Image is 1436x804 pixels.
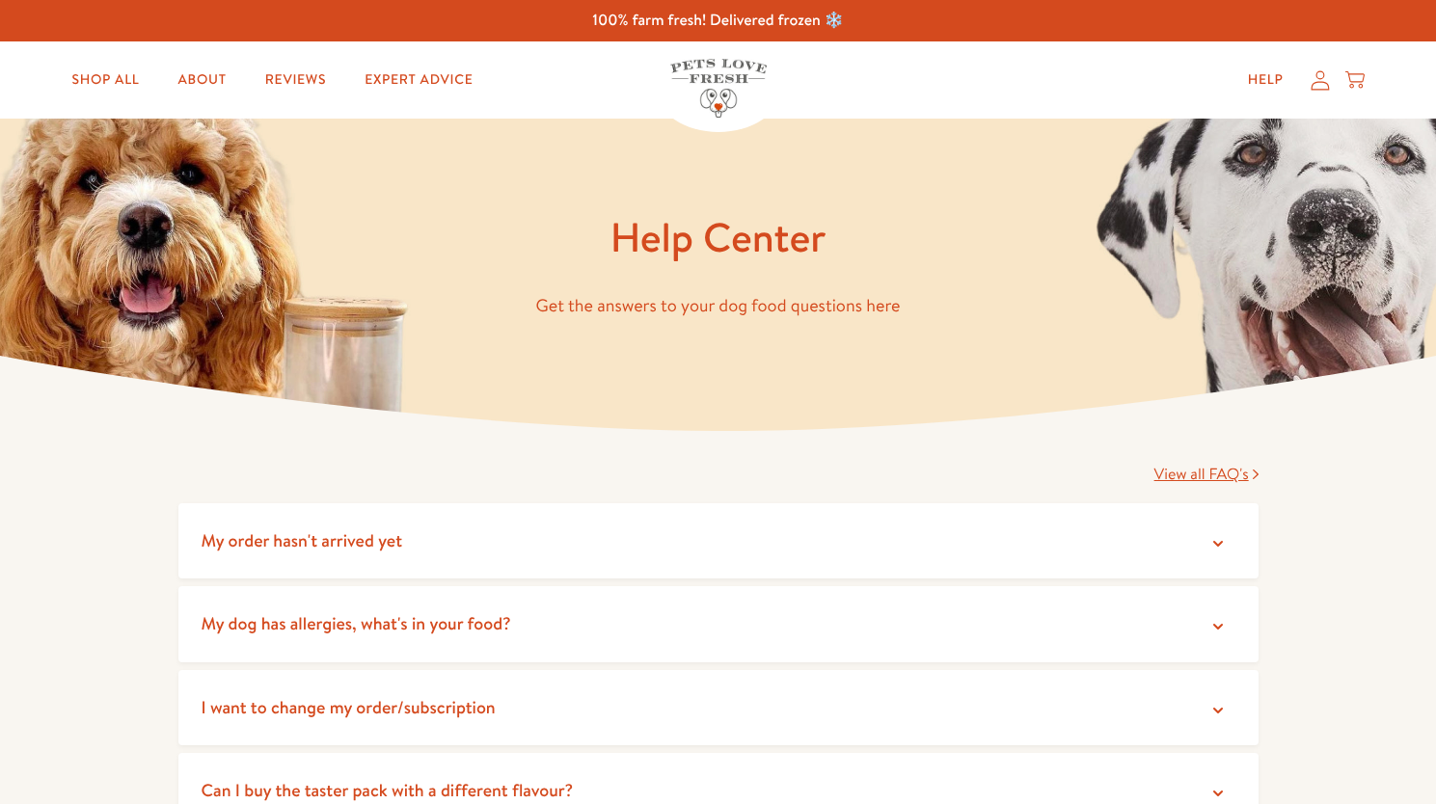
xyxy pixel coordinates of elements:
span: View all FAQ's [1154,464,1249,485]
a: Reviews [250,61,341,99]
span: I want to change my order/subscription [202,695,496,719]
summary: My order hasn't arrived yet [178,503,1259,579]
a: Shop All [56,61,154,99]
a: View all FAQ's [1154,464,1259,485]
span: My order hasn't arrived yet [202,528,403,552]
summary: My dog has allergies, what's in your food? [178,586,1259,662]
span: My dog has allergies, what's in your food? [202,611,511,635]
summary: I want to change my order/subscription [178,670,1259,746]
span: Can I buy the taster pack with a different flavour? [202,778,574,802]
img: Pets Love Fresh [670,59,767,118]
a: Help [1233,61,1299,99]
a: About [163,61,242,99]
h1: Help Center [178,211,1259,264]
p: Get the answers to your dog food questions here [178,291,1259,321]
a: Expert Advice [349,61,488,99]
